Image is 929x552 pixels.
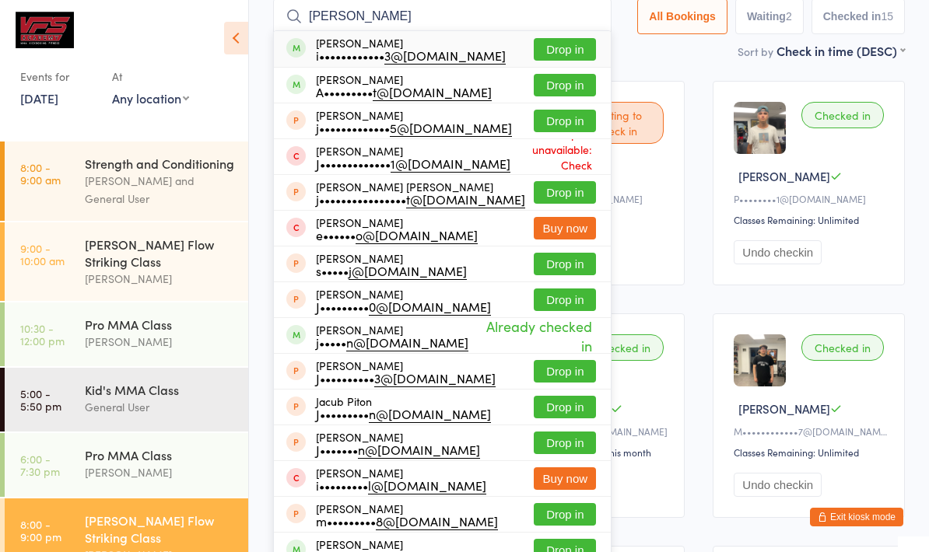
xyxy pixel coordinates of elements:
[534,431,596,454] button: Drop in
[20,64,96,89] div: Events for
[316,515,498,527] div: m•••••••••
[738,44,773,59] label: Sort by
[534,396,596,418] button: Drop in
[316,229,478,241] div: e••••••
[316,180,525,205] div: [PERSON_NAME] [PERSON_NAME]
[5,302,248,366] a: 10:30 -12:00 pmPro MMA Class[PERSON_NAME]
[801,334,884,361] div: Checked in
[20,452,60,477] time: 6:00 - 7:30 pm
[534,253,596,275] button: Drop in
[734,424,889,438] div: M••••••••••••
[85,398,235,416] div: General User
[571,102,664,144] div: Waiting to check in
[534,503,596,526] button: Drop in
[20,161,61,186] time: 8:00 - 9:00 am
[316,49,506,61] div: i••••••••••••
[734,102,786,154] img: image1751418154.png
[316,359,496,384] div: [PERSON_NAME]
[534,467,596,490] button: Buy now
[85,155,235,172] div: Strength and Conditioning
[734,213,889,226] div: Classes Remaining: Unlimited
[316,109,512,134] div: [PERSON_NAME]
[85,463,235,481] div: [PERSON_NAME]
[316,157,510,169] div: J•••••••••••••
[734,240,822,264] button: Undo checkin
[20,387,61,412] time: 5:00 - 5:50 pm
[316,252,467,277] div: [PERSON_NAME]
[316,431,480,456] div: [PERSON_NAME]
[112,64,189,89] div: At
[16,12,74,48] img: VFS Academy
[534,74,596,96] button: Drop in
[316,479,486,491] div: i•••••••••
[581,334,664,361] div: Checked in
[777,42,905,59] div: Check in time (DESC)
[85,270,235,288] div: [PERSON_NAME]
[734,445,889,459] div: Classes Remaining: Unlimited
[316,466,486,491] div: [PERSON_NAME]
[112,89,189,107] div: Any location
[5,433,248,497] a: 6:00 -7:30 pmPro MMA Class[PERSON_NAME]
[5,141,248,221] a: 8:00 -9:00 amStrength and Conditioning[PERSON_NAME] and General User
[734,473,822,497] button: Undo checkin
[316,288,491,313] div: [PERSON_NAME]
[734,334,786,386] img: image1748272296.png
[738,400,830,417] span: [PERSON_NAME]
[734,192,889,205] div: P••••••••
[85,446,235,463] div: Pro MMA Class
[85,333,235,351] div: [PERSON_NAME]
[316,300,491,313] div: J•••••••••
[316,145,510,169] div: [PERSON_NAME]
[738,168,830,184] span: [PERSON_NAME]
[810,508,903,526] button: Exit kiosk mode
[20,89,58,107] a: [DATE]
[316,216,478,241] div: [PERSON_NAME]
[316,502,498,527] div: [PERSON_NAME]
[316,37,506,61] div: [PERSON_NAME]
[534,181,596,204] button: Drop in
[316,193,525,205] div: j••••••••••••••••
[801,102,884,128] div: Checked in
[20,242,65,267] time: 9:00 - 10:00 am
[316,264,467,277] div: s•••••
[20,518,61,543] time: 8:00 - 9:00 pm
[85,236,235,270] div: [PERSON_NAME] Flow Striking Class
[316,395,491,420] div: Jacub Piton
[20,322,65,347] time: 10:30 - 12:00 pm
[85,512,235,546] div: [PERSON_NAME] Flow Striking Class
[786,10,792,23] div: 2
[510,122,596,192] span: Drop-in unavailable: Check membership
[534,288,596,311] button: Drop in
[316,407,491,420] div: J•••••••••
[316,121,512,134] div: j•••••••••••••
[316,443,480,456] div: J•••••••
[316,372,496,384] div: J••••••••••
[316,336,468,348] div: j•••••
[316,323,468,348] div: [PERSON_NAME]
[85,381,235,398] div: Kid's MMA Class
[534,38,596,61] button: Drop in
[534,360,596,383] button: Drop in
[5,222,248,301] a: 9:00 -10:00 am[PERSON_NAME] Flow Striking Class[PERSON_NAME]
[881,10,893,23] div: 15
[5,368,248,431] a: 5:00 -5:50 pmKid's MMA ClassGeneral User
[316,73,492,98] div: [PERSON_NAME]
[316,86,492,98] div: A•••••••••
[534,217,596,239] button: Buy now
[85,316,235,333] div: Pro MMA Class
[534,110,596,132] button: Drop in
[468,313,596,359] span: Already checked in
[85,172,235,208] div: [PERSON_NAME] and General User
